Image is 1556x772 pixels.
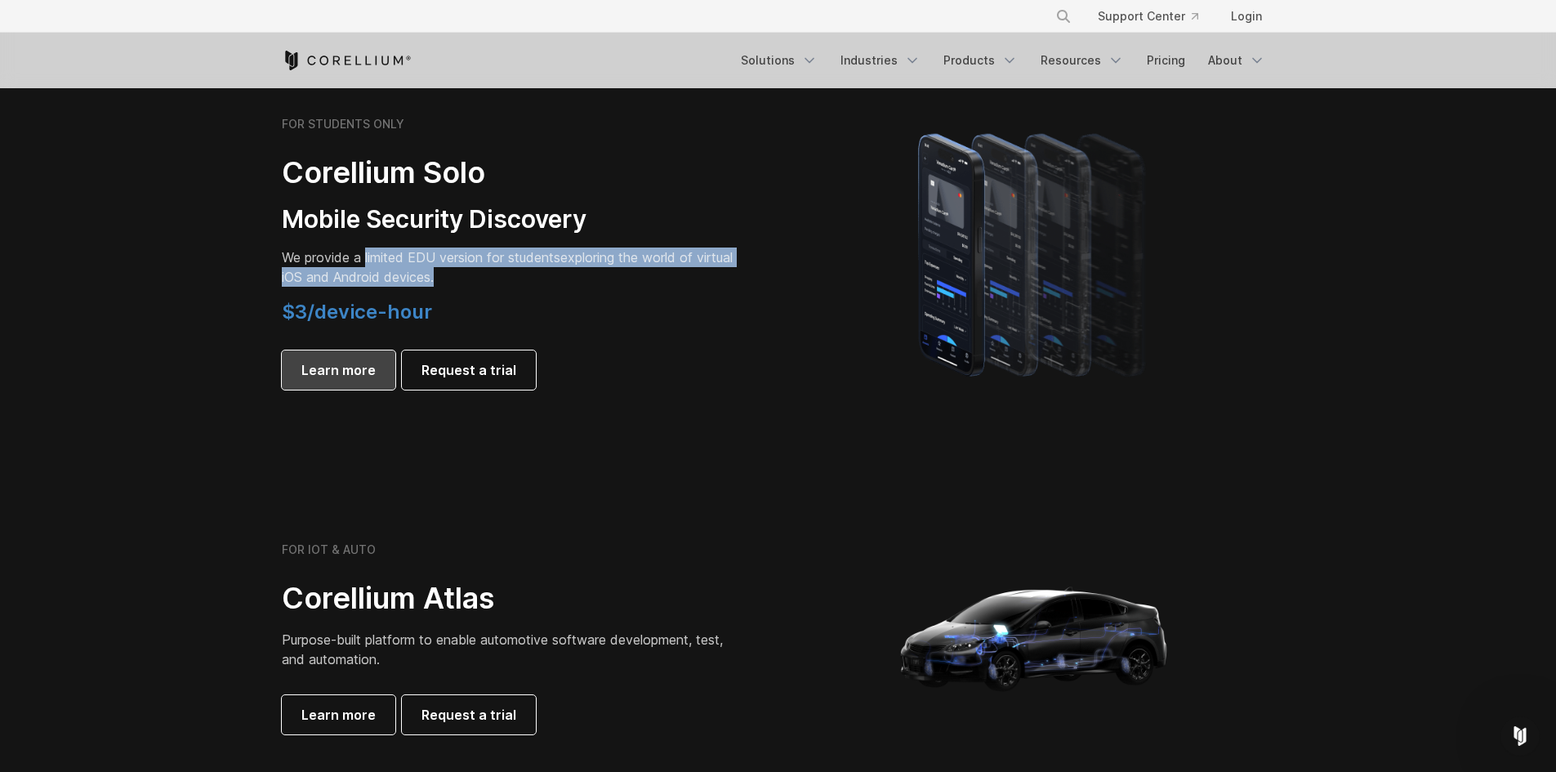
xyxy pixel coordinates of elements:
[282,542,376,557] h6: FOR IOT & AUTO
[282,204,739,235] h3: Mobile Security Discovery
[1218,2,1275,31] a: Login
[282,154,739,191] h2: Corellium Solo
[282,51,412,70] a: Corellium Home
[282,248,739,287] p: exploring the world of virtual iOS and Android devices.
[831,46,930,75] a: Industries
[282,580,739,617] h2: Corellium Atlas
[1198,46,1275,75] a: About
[301,360,376,380] span: Learn more
[421,360,516,380] span: Request a trial
[282,300,432,324] span: $3/device-hour
[402,695,536,734] a: Request a trial
[934,46,1028,75] a: Products
[1500,716,1540,756] iframe: Intercom live chat
[301,705,376,725] span: Learn more
[1137,46,1195,75] a: Pricing
[1085,2,1211,31] a: Support Center
[282,695,395,734] a: Learn more
[402,350,536,390] a: Request a trial
[282,249,560,266] span: We provide a limited EDU version for students
[731,46,827,75] a: Solutions
[421,705,516,725] span: Request a trial
[1031,46,1134,75] a: Resources
[1049,2,1078,31] button: Search
[282,350,395,390] a: Learn more
[885,110,1184,396] img: A lineup of four iPhone models becoming more gradient and blurred
[1036,2,1275,31] div: Navigation Menu
[731,46,1275,75] div: Navigation Menu
[282,117,404,132] h6: FOR STUDENTS ONLY
[282,631,723,667] span: Purpose-built platform to enable automotive software development, test, and automation.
